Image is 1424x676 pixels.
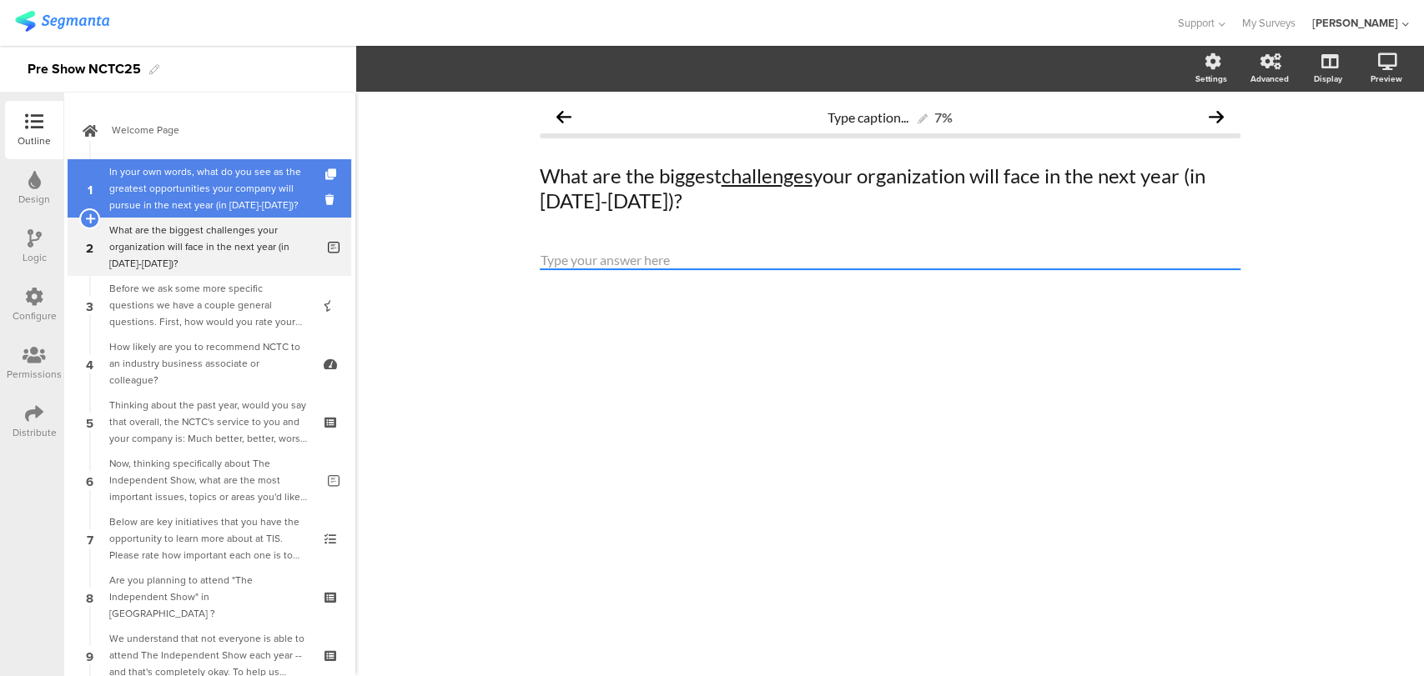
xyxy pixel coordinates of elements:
a: 3 Before we ask some more specific questions we have a couple general questions. First, how would... [68,276,351,334]
a: 7 Below are key initiatives that you have the opportunity to learn more about at TIS. Please rate... [68,509,351,568]
div: Thinking about the past year, would you say that overall, the NCTC's service to you and your comp... [109,397,309,447]
span: 6 [86,471,93,489]
i: Delete [325,192,340,208]
div: Design [18,192,50,207]
span: Welcome Page [112,122,325,138]
div: Logic [23,250,47,265]
span: 2 [86,238,93,256]
div: Permissions [7,367,62,382]
span: 1 [88,179,93,198]
span: 7 [87,529,93,548]
a: 6 Now, thinking specifically about The Independent Show, what are the most important issues, topi... [68,451,351,509]
div: Outline [18,133,51,148]
div: [PERSON_NAME] [1312,15,1398,31]
i: Duplicate [325,169,340,180]
span: 3 [86,296,93,314]
div: Pre Show NCTC25 [28,56,141,83]
span: 5 [86,413,93,431]
span: Support [1178,15,1215,31]
div: Display [1314,73,1342,85]
div: How likely are you to recommend NCTC to an industry business associate or colleague? [109,338,309,388]
span: 8 [86,588,93,606]
div: Below are key initiatives that you have the opportunity to learn more about at TIS. Please rate h... [109,513,309,563]
div: What are the biggest challenges your organization will face in the next year (in 2025-2026)? [109,222,315,272]
a: 1 In your own words, what do you see as the greatest opportunities your company will pursue in th... [68,159,351,218]
span: Type caption... [828,109,908,125]
a: 8 Are you planning to attend "The Independent Show" in [GEOGRAPHIC_DATA] ? [68,568,351,626]
div: Are you planning to attend "The Independent Show" in Salt Lake City ? [109,572,309,622]
span: 9 [86,646,93,664]
p: What are the biggest your organization will face in the next year (in [DATE]-[DATE])? [540,163,1240,213]
u: challenges [722,163,813,188]
img: segmanta logo [15,11,109,32]
div: 7% [934,109,953,125]
div: Distribute [13,425,57,440]
a: Welcome Page [68,101,351,159]
a: 5 Thinking about the past year, would you say that overall, the NCTC's service to you and your co... [68,393,351,451]
a: 2 What are the biggest challenges your organization will face in the next year (in [DATE]-[DATE])? [68,218,351,276]
div: Before we ask some more specific questions we have a couple general questions. First, how would y... [109,280,309,330]
div: Configure [13,308,57,323]
span: 4 [86,354,93,373]
div: Now, thinking specifically about The Independent Show, what are the most important issues, topics... [109,455,315,505]
div: Advanced [1250,73,1289,85]
div: Preview [1371,73,1402,85]
a: 4 How likely are you to recommend NCTC to an industry business associate or colleague? [68,334,351,393]
div: Settings [1195,73,1227,85]
div: In your own words, what do you see as the greatest opportunities your company will pursue in the ... [109,163,315,213]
